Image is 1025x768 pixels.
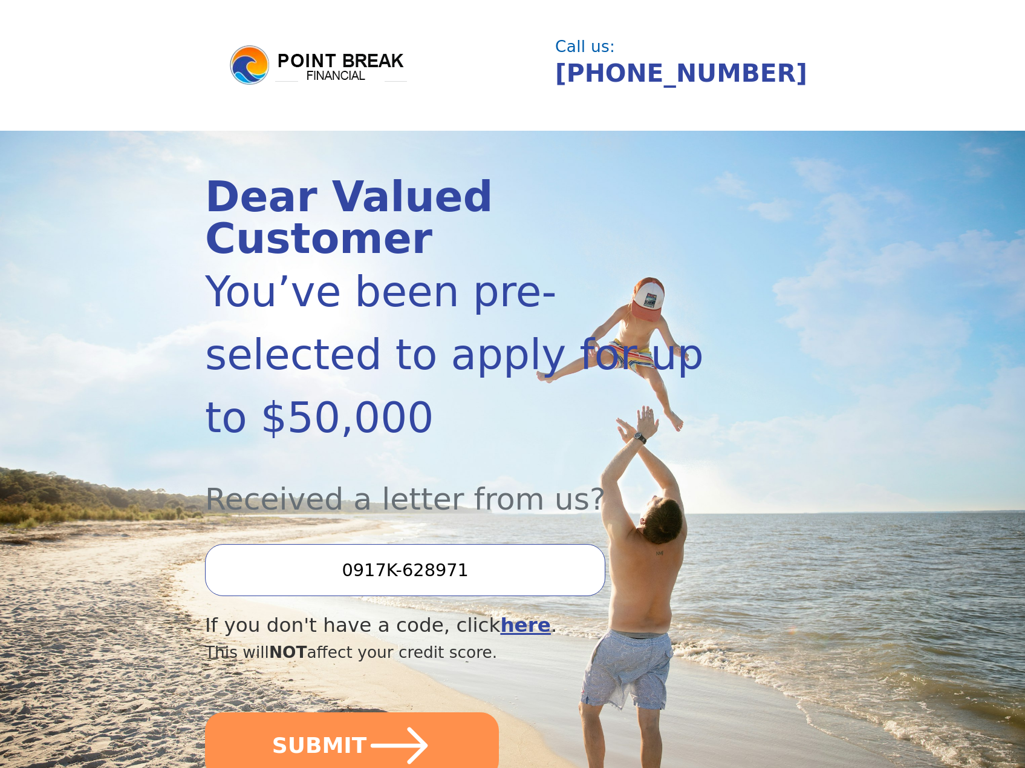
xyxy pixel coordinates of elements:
div: Call us: [555,39,812,54]
input: Enter your Offer Code: [205,544,605,596]
div: You’ve been pre-selected to apply for up to $50,000 [205,260,727,449]
div: Received a letter from us? [205,449,727,522]
a: [PHONE_NUMBER] [555,59,807,88]
div: If you don't have a code, click . [205,611,727,640]
span: NOT [269,643,307,661]
img: logo.png [228,44,409,87]
div: Dear Valued Customer [205,176,727,260]
a: here [500,614,551,637]
div: This will affect your credit score. [205,640,727,665]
